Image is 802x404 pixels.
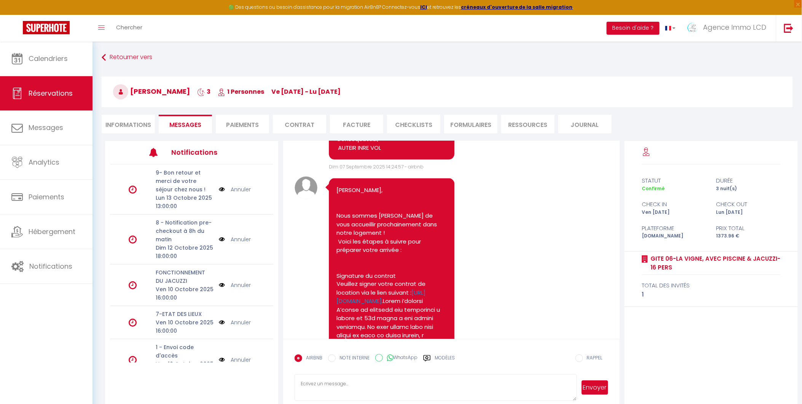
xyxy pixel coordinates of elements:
img: logout [784,23,794,33]
li: CHECKLISTS [387,115,440,133]
div: check in [637,200,711,209]
div: total des invités [642,281,781,290]
a: Annuler [231,235,251,244]
span: Réservations [29,88,73,98]
span: [PERSON_NAME] [113,87,190,96]
label: RAPPEL [583,354,603,363]
label: WhatsApp [383,354,418,362]
li: Contrat [273,115,326,133]
img: ... [687,22,698,33]
span: Messages [29,123,63,132]
span: Notifications [29,261,72,271]
span: Messages [169,120,201,129]
div: durée [711,176,786,185]
img: Super Booking [23,21,70,34]
img: NO IMAGE [219,235,225,244]
img: NO IMAGE [219,318,225,327]
span: ve [DATE] - lu [DATE] [271,87,341,96]
span: Agence Immo LCD [703,22,767,32]
li: Informations [102,115,155,133]
div: statut [637,176,711,185]
a: Annuler [231,318,251,327]
span: Confirmé [642,185,665,192]
li: Paiements [216,115,269,133]
button: Ouvrir le widget de chat LiveChat [6,3,29,26]
p: 9- Bon retour et merci de votre séjour chez nous ! [156,168,214,194]
a: Annuler [231,356,251,364]
li: FORMULAIRES [444,115,497,133]
a: Annuler [231,185,251,194]
label: AIRBNB [302,354,322,363]
p: 7-ETAT DES LIEUX [156,310,214,318]
div: Prix total [711,224,786,233]
li: Journal [558,115,612,133]
p: 8 - Notification pre-checkout à 8h du matin [156,218,214,244]
div: Ven [DATE] [637,209,711,216]
li: Ressources [501,115,555,133]
a: Gite 06-La Vigne, avec piscine & jacuzzi-16 pers [648,254,781,272]
p: Lun 13 Octobre 2025 13:00:00 [156,194,214,210]
span: Paiements [29,192,64,202]
img: NO IMAGE [219,281,225,289]
a: Chercher [110,15,148,42]
div: 3 nuit(s) [711,185,786,192]
div: 1 [642,290,781,299]
a: ... Agence Immo LCD [681,15,776,42]
p: Dim 12 Octobre 2025 18:00:00 [156,244,214,260]
span: Hébergement [29,227,75,236]
div: 1373.96 € [711,232,786,240]
label: NOTE INTERNE [336,354,370,363]
img: NO IMAGE [219,356,225,364]
span: Calendriers [29,54,68,63]
button: Besoin d'aide ? [607,22,660,35]
div: check out [711,200,786,209]
a: ICI [420,4,427,10]
p: Ven 10 Octobre 2025 16:00:00 [156,285,214,302]
p: Ven 10 Octobre 2025 16:00:00 [156,318,214,335]
p: FONCTIONNEMENT DU JACUZZI [156,268,214,285]
p: 1 - Envoi code d'accès [156,343,214,360]
span: 3 [197,87,210,96]
div: Lun [DATE] [711,209,786,216]
span: Analytics [29,157,59,167]
a: [URL][DOMAIN_NAME] [336,289,426,306]
img: avatar.png [295,176,317,199]
span: Dim 07 Septembre 2025 14:24:57 - airbnb [329,164,424,170]
label: Modèles [435,354,455,368]
div: Plateforme [637,224,711,233]
h3: Notifications [171,144,239,161]
li: Facture [330,115,383,133]
span: Chercher [116,23,142,31]
button: Envoyer [582,380,608,395]
span: 1 Personnes [218,87,264,96]
a: Annuler [231,281,251,289]
p: Ven 10 Octobre 2025 11:00:00 [156,360,214,377]
a: Retourner vers [102,51,793,64]
a: créneaux d'ouverture de la salle migration [461,4,573,10]
div: [DOMAIN_NAME] [637,232,711,240]
img: NO IMAGE [219,185,225,194]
